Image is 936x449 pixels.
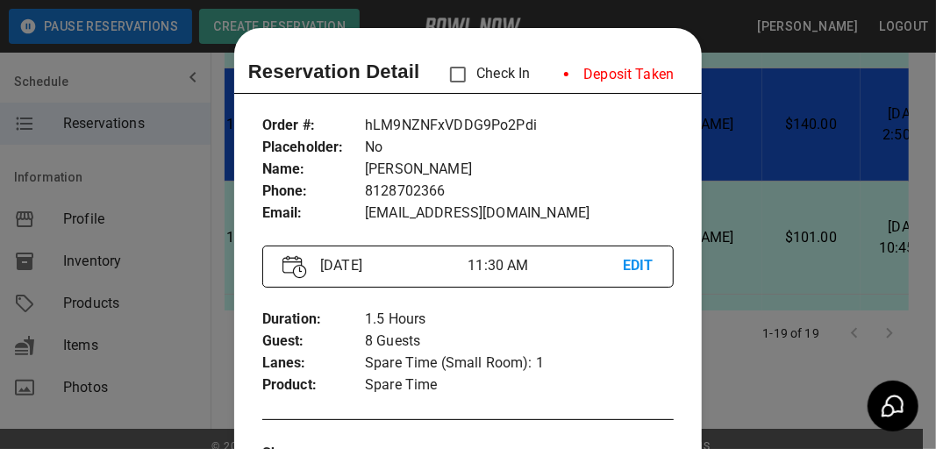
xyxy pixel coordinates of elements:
p: [DATE] [313,255,468,276]
p: hLM9NZNFxVDDG9Po2Pdi [365,115,674,137]
p: Order # : [262,115,365,137]
p: 11:30 AM [468,255,622,276]
p: 1.5 Hours [365,309,674,331]
p: Email : [262,203,365,224]
p: Spare Time [365,374,674,396]
img: Vector [282,255,307,279]
p: Duration : [262,309,365,331]
p: [EMAIL_ADDRESS][DOMAIN_NAME] [365,203,674,224]
p: 8128702366 [365,181,674,203]
p: [PERSON_NAME] [365,159,674,181]
p: Product : [262,374,365,396]
p: EDIT [623,255,654,277]
p: Check In [439,56,530,93]
p: Reservation Detail [248,57,420,86]
p: 8 Guests [365,331,674,353]
p: Lanes : [262,353,365,374]
p: Phone : [262,181,365,203]
li: Deposit Taken [550,57,688,92]
p: Placeholder : [262,137,365,159]
p: Guest : [262,331,365,353]
p: No [365,137,674,159]
p: Name : [262,159,365,181]
p: Spare Time (Small Room): 1 [365,353,674,374]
